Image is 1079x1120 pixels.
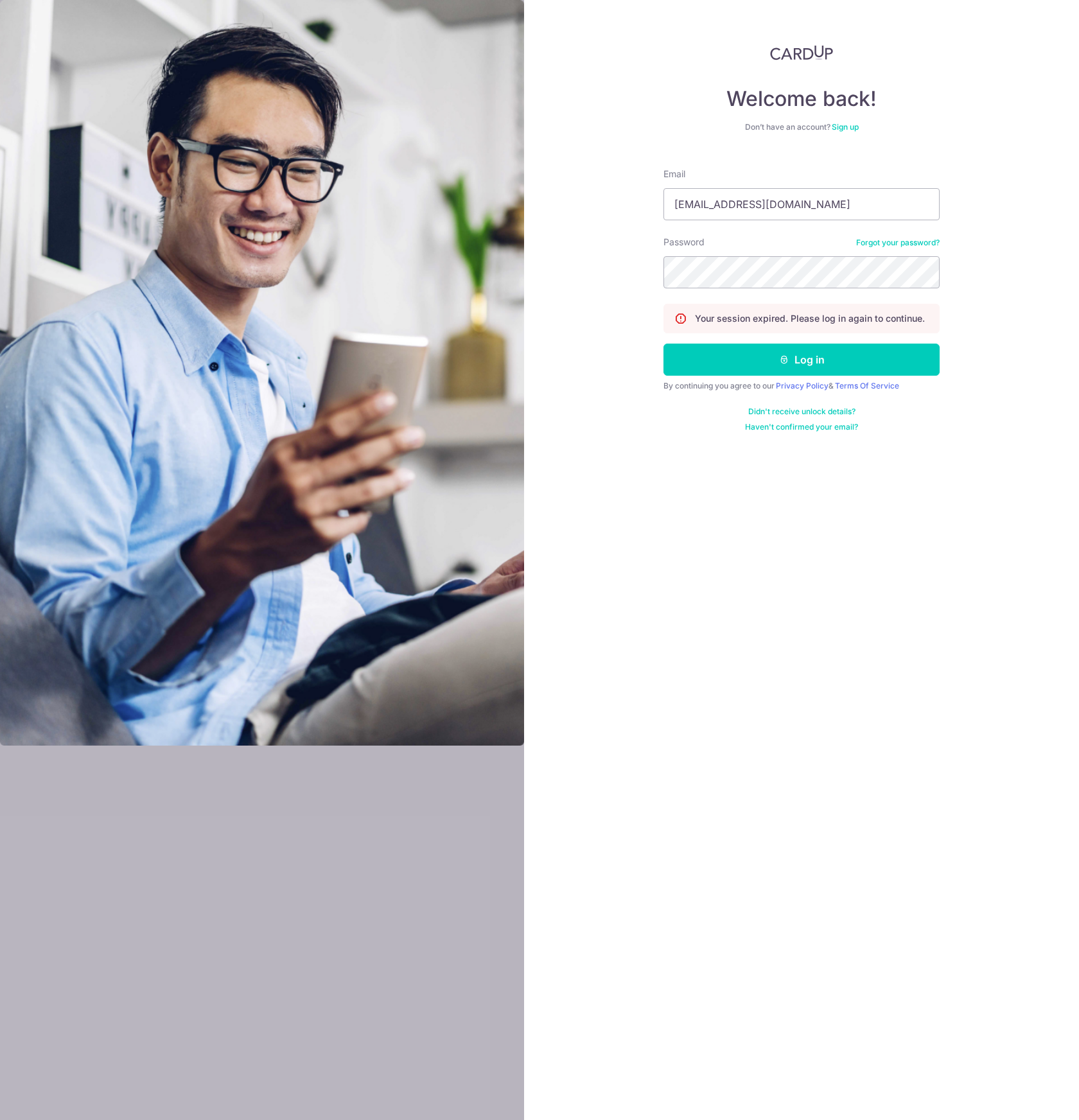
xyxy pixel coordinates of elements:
a: Haven't confirmed your email? [745,422,858,432]
label: Email [663,168,685,180]
a: Didn't receive unlock details? [748,407,855,417]
a: Forgot your password? [856,238,940,248]
label: Password [663,236,705,249]
input: Enter your Email [663,188,940,220]
div: Don’t have an account? [663,122,940,132]
h4: Welcome back! [663,86,940,112]
p: Your session expired. Please log in again to continue. [695,312,925,325]
a: Privacy Policy [776,381,829,390]
button: Log in [663,344,940,376]
div: By continuing you agree to our & [663,381,940,391]
a: Terms Of Service [835,381,899,390]
a: Sign up [832,122,859,132]
img: CardUp Logo [770,45,833,60]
